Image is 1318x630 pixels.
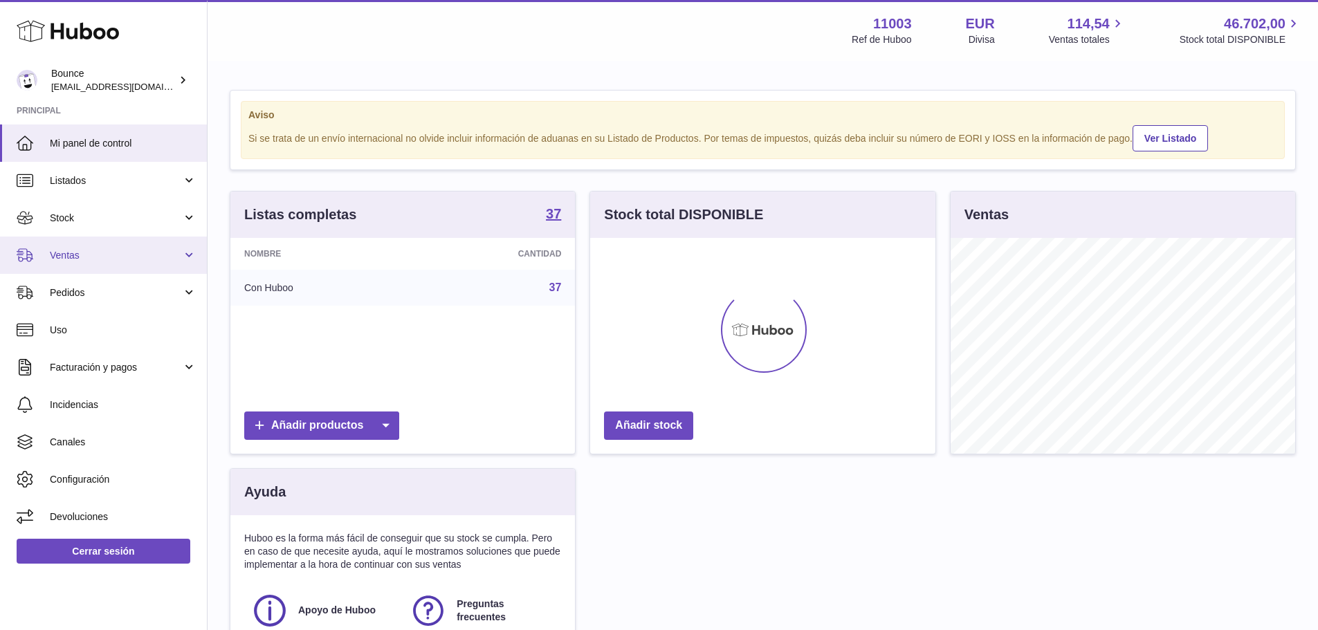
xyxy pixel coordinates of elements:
strong: 11003 [873,15,912,33]
div: Si se trata de un envío internacional no olvide incluir información de aduanas en su Listado de P... [248,123,1277,151]
a: Añadir stock [604,411,693,440]
td: Con Huboo [230,270,410,306]
a: Ver Listado [1133,125,1208,151]
div: Bounce [51,67,176,93]
a: Apoyo de Huboo [251,592,396,629]
span: [EMAIL_ADDRESS][DOMAIN_NAME] [51,81,203,92]
span: Listados [50,174,182,187]
a: Añadir productos [244,411,399,440]
a: 114,54 Ventas totales [1049,15,1126,46]
span: Ventas [50,249,182,262]
span: Stock total DISPONIBLE [1180,33,1301,46]
img: internalAdmin-11003@internal.huboo.com [17,70,37,91]
span: Apoyo de Huboo [298,604,376,617]
span: Pedidos [50,286,182,299]
a: Preguntas frecuentes [410,592,554,629]
span: Facturación y pagos [50,361,182,374]
div: Divisa [969,33,995,46]
strong: Aviso [248,109,1277,122]
span: 114,54 [1068,15,1110,33]
span: 46.702,00 [1224,15,1285,33]
h3: Listas completas [244,205,356,224]
strong: 37 [546,207,561,221]
span: Canales [50,436,196,449]
h3: Ventas [964,205,1009,224]
span: Ventas totales [1049,33,1126,46]
a: 46.702,00 Stock total DISPONIBLE [1180,15,1301,46]
h3: Stock total DISPONIBLE [604,205,763,224]
span: Incidencias [50,398,196,411]
h3: Ayuda [244,483,286,501]
th: Nombre [230,238,410,270]
p: Huboo es la forma más fácil de conseguir que su stock se cumpla. Pero en caso de que necesite ayu... [244,532,561,571]
a: Cerrar sesión [17,539,190,564]
span: Mi panel de control [50,137,196,150]
span: Stock [50,212,182,225]
a: 37 [549,281,562,293]
span: Preguntas frecuentes [457,597,553,624]
th: Cantidad [410,238,576,270]
div: Ref de Huboo [852,33,911,46]
span: Configuración [50,473,196,486]
strong: EUR [966,15,995,33]
a: 37 [546,207,561,223]
span: Devoluciones [50,510,196,524]
span: Uso [50,324,196,337]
